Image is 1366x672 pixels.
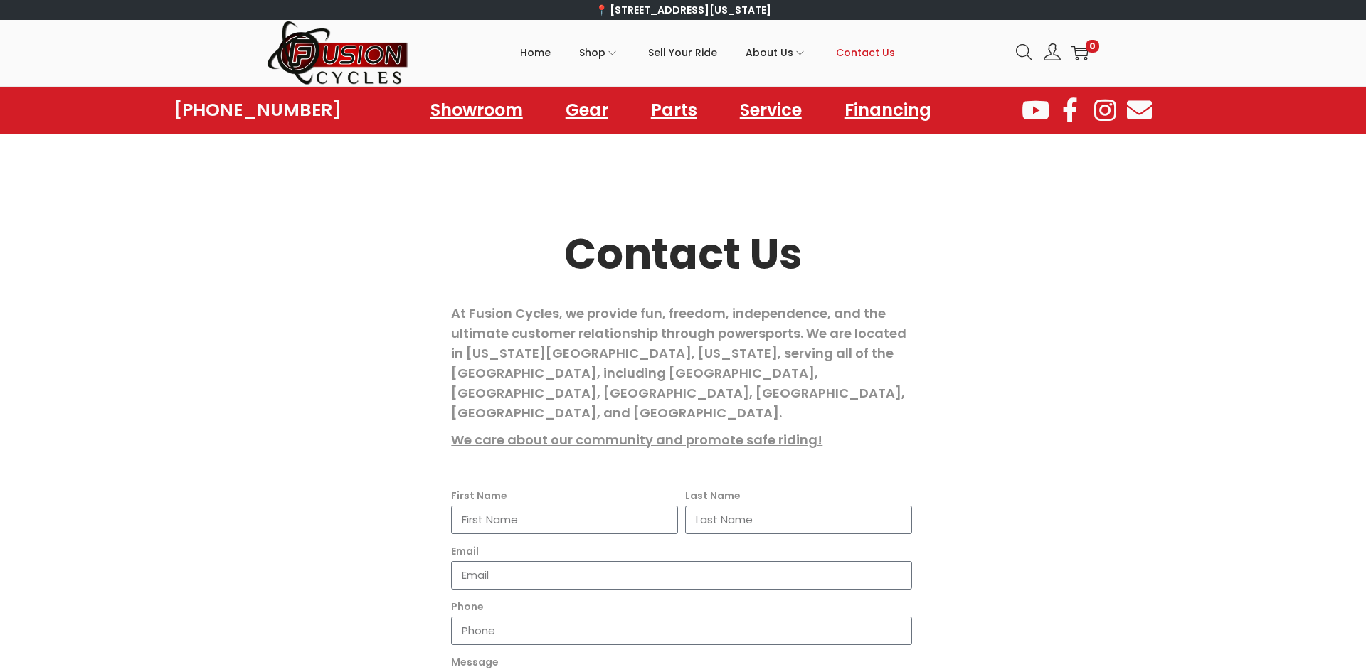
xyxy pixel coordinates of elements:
a: Gear [551,94,623,127]
input: Last Name [685,506,912,534]
a: [PHONE_NUMBER] [174,100,341,120]
label: Message [451,652,499,672]
label: Phone [451,597,484,617]
a: Contact Us [836,21,895,85]
span: We care about our community and promote safe riding! [451,431,822,449]
nav: Primary navigation [409,21,1005,85]
a: Sell Your Ride [648,21,717,85]
img: Woostify retina logo [267,20,409,86]
h2: Contact Us [292,233,1074,275]
a: 📍 [STREET_ADDRESS][US_STATE] [595,3,771,17]
span: Sell Your Ride [648,35,717,70]
a: Financing [830,94,946,127]
a: 0 [1071,44,1089,61]
label: Last Name [685,486,741,506]
a: Showroom [416,94,537,127]
a: Parts [637,94,711,127]
input: Email [451,561,912,590]
input: Only numbers and phone characters (#, -, *, etc) are accepted. [451,617,912,645]
a: Shop [579,21,620,85]
a: About Us [746,21,808,85]
span: About Us [746,35,793,70]
span: Contact Us [836,35,895,70]
p: At Fusion Cycles, we provide fun, freedom, independence, and the ultimate customer relationship t... [451,304,912,423]
input: First Name [451,506,678,534]
label: Email [451,541,479,561]
a: Service [726,94,816,127]
span: Home [520,35,551,70]
label: First Name [451,486,507,506]
a: Home [520,21,551,85]
nav: Menu [416,94,946,127]
span: Shop [579,35,605,70]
